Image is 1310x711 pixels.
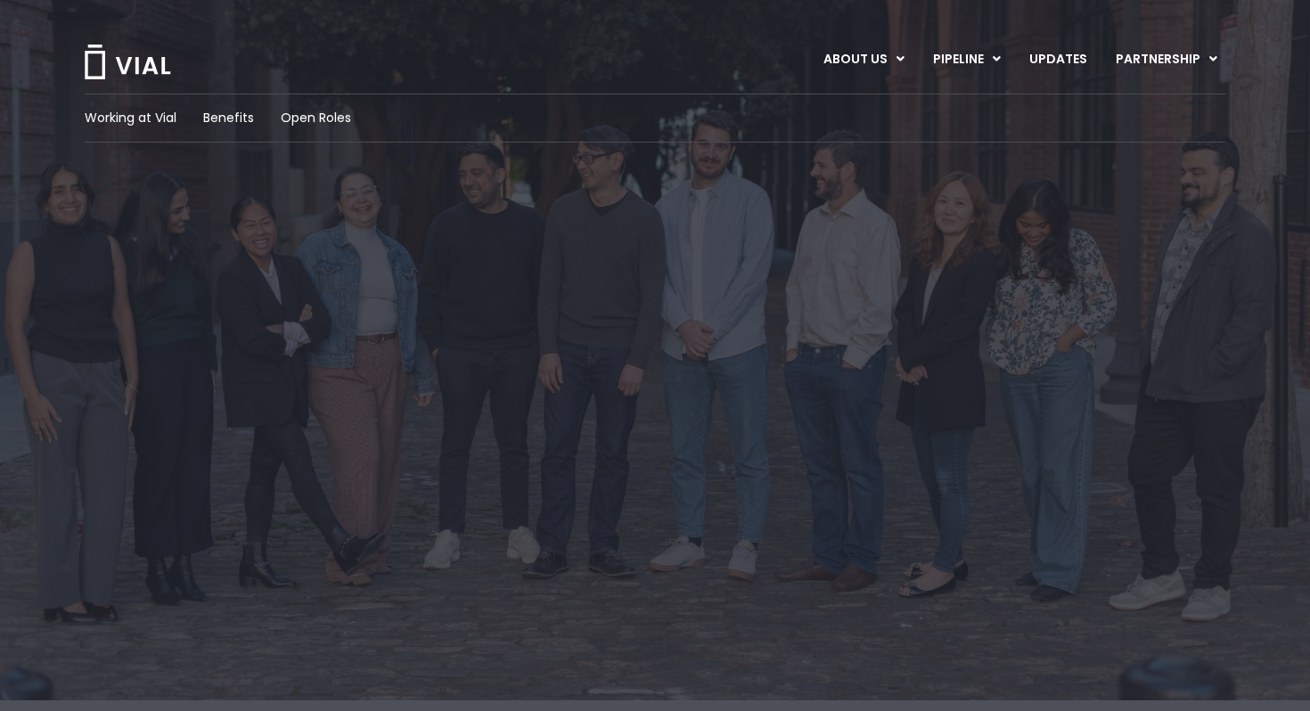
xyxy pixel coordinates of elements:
[809,45,918,75] a: ABOUT USMenu Toggle
[1015,45,1101,75] a: UPDATES
[203,109,254,127] a: Benefits
[1101,45,1232,75] a: PARTNERSHIPMenu Toggle
[83,45,172,79] img: Vial Logo
[919,45,1014,75] a: PIPELINEMenu Toggle
[85,109,176,127] a: Working at Vial
[281,109,351,127] a: Open Roles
